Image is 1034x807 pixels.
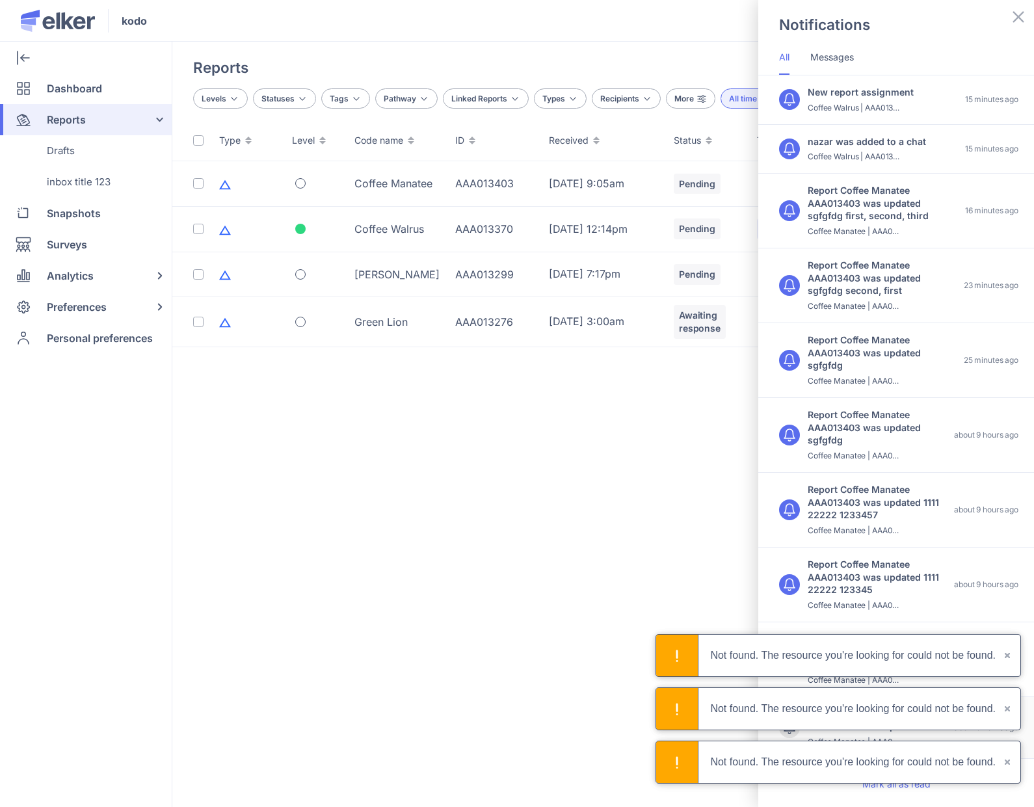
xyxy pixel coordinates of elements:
[808,102,901,114] div: Coffee Walrus | AAA013370
[808,600,901,611] div: Coffee Manatee | AAA013403
[808,736,901,748] div: Coffee Manatee | AAA013403
[810,51,854,64] span: Messages
[964,354,1018,366] timeago: 25 minutes ago
[808,300,901,312] div: Coffee Manatee | AAA013403
[808,86,914,99] div: New report assignment
[808,633,953,671] div: Report Coffee Manatee AAA013403 was updated 11111 123
[808,674,901,686] div: Coffee Manatee | AAA013403
[954,429,1018,441] timeago: about 9 hours ago
[965,205,1018,217] timeago: 16 minutes ago
[808,483,953,522] div: Report Coffee Manatee AAA013403 was updated 1111 22222 1233457
[996,741,1020,783] button: close
[808,151,901,163] div: Coffee Walrus | AAA013370
[965,143,1018,155] timeago: 15 minutes ago
[808,184,953,222] div: Report Coffee Manatee AAA013403 was updated sgfgfdg first, second, third
[808,408,953,447] div: Report Coffee Manatee AAA013403 was updated sgfgfdg
[779,16,870,34] h4: Notifications
[964,280,1018,291] timeago: 23 minutes ago
[996,688,1020,730] button: close
[779,51,789,64] span: All
[710,741,996,783] div: Not found. The resource you're looking for could not be found.
[808,375,901,387] div: Coffee Manatee | AAA013403
[996,635,1020,676] button: close
[710,635,996,676] div: Not found. The resource you're looking for could not be found.
[808,525,901,536] div: Coffee Manatee | AAA013403
[808,135,926,148] div: nazar was added to a chat
[808,558,953,596] div: Report Coffee Manatee AAA013403 was updated 1111 22222 123345
[808,334,953,372] div: Report Coffee Manatee AAA013403 was updated sgfgfdg
[808,259,953,297] div: Report Coffee Manatee AAA013403 was updated sgfgfdg second, first
[954,504,1018,516] timeago: about 9 hours ago
[710,688,996,730] div: Not found. The resource you're looking for could not be found.
[808,226,901,237] div: Coffee Manatee | AAA013403
[758,763,1034,804] div: Mark all as read
[954,579,1018,590] timeago: about 9 hours ago
[965,94,1018,105] timeago: 15 minutes ago
[808,450,901,462] div: Coffee Manatee | AAA013403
